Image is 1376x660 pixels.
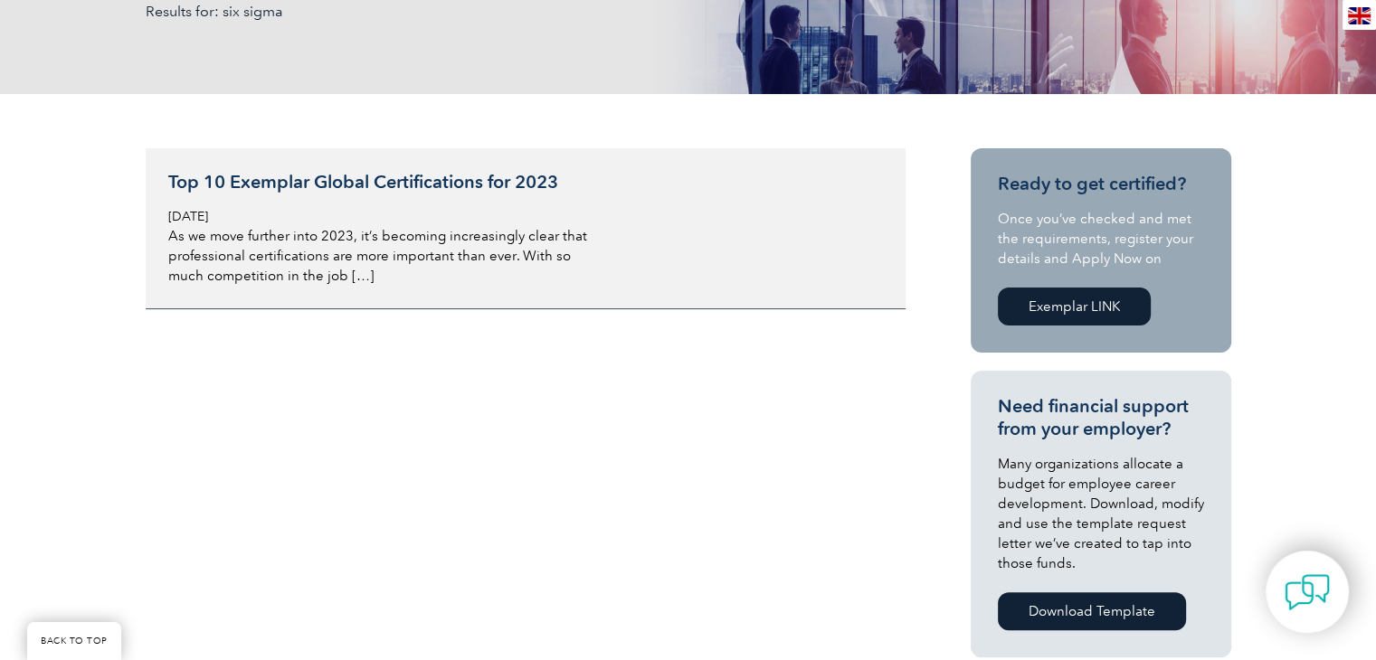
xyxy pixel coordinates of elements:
[1348,7,1371,24] img: en
[168,209,208,224] span: [DATE]
[168,171,597,193] h3: Top 10 Exemplar Global Certifications for 2023
[998,592,1186,630] a: Download Template
[998,209,1204,269] p: Once you’ve checked and met the requirements, register your details and Apply Now on
[998,454,1204,573] p: Many organizations allocate a budget for employee career development. Download, modify and use th...
[168,226,597,286] p: As we move further into 2023, it’s becoming increasingly clear that professional certifications a...
[27,622,121,660] a: BACK TO TOP
[998,173,1204,195] h3: Ready to get certified?
[1285,570,1330,615] img: contact-chat.png
[998,288,1151,325] a: Exemplar LINK
[998,395,1204,440] h3: Need financial support from your employer?
[146,148,906,309] a: Top 10 Exemplar Global Certifications for 2023 [DATE] As we move further into 2023, it’s becoming...
[146,2,688,22] p: Results for: six sigma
